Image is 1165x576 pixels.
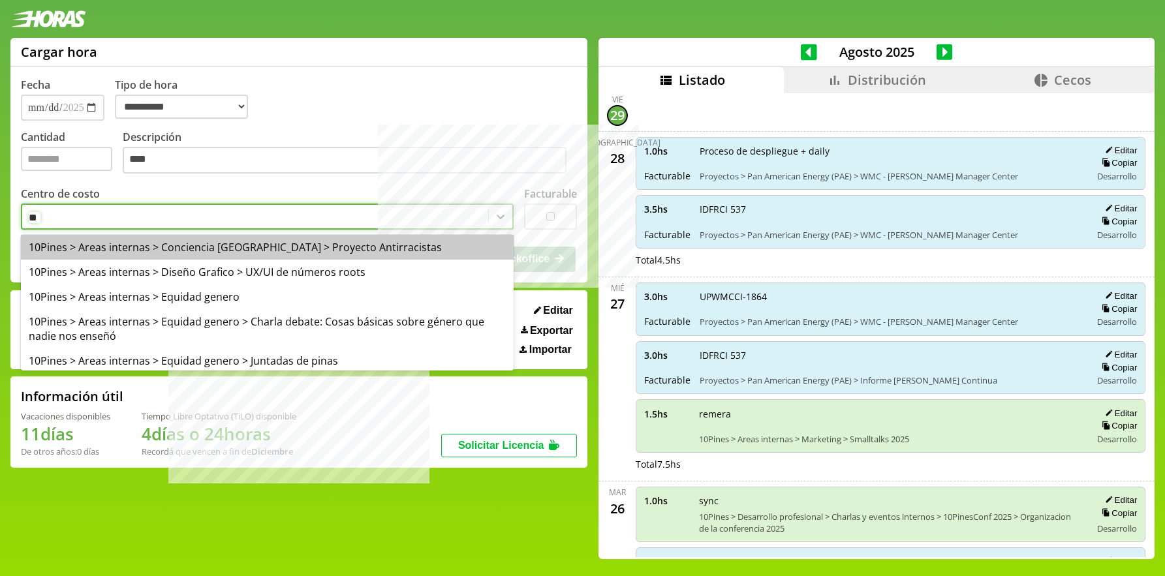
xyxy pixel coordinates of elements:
span: IDFRCI 537 [700,203,1082,215]
div: De otros años: 0 días [21,446,110,457]
button: Editar [1101,145,1137,156]
label: Facturable [524,187,577,201]
button: Copiar [1098,303,1137,314]
div: 10Pines > Areas internas > Diseño Grafico > UX/UI de números roots [21,260,514,284]
textarea: Descripción [123,147,567,174]
span: Facturable [644,228,691,241]
span: sync [699,494,1082,507]
button: Solicitar Licencia [441,434,577,457]
button: Copiar [1098,420,1137,431]
button: Copiar [1098,216,1137,227]
div: 10Pines > Areas internas > Equidad genero > Charla debate: Cosas básicas sobre género que nadie n... [21,309,514,348]
span: Desarrollo [1097,316,1137,327]
button: Editar [1101,494,1137,506]
input: Cantidad [21,147,112,171]
div: Recordá que vencen a fin de [142,446,296,457]
span: IDFRCI 537 - pairing Mai [700,555,1082,568]
div: 29 [607,105,628,126]
span: 3.5 hs [644,203,691,215]
button: Exportar [517,324,577,337]
button: Copiar [1098,157,1137,168]
h1: 4 días o 24 horas [142,422,296,446]
b: Diciembre [251,446,293,457]
h1: 11 días [21,422,110,446]
div: mar [609,487,626,498]
span: Proyectos > Pan American Energy (PAE) > WMC - [PERSON_NAME] Manager Center [700,229,1082,241]
select: Tipo de hora [115,95,248,119]
span: Cecos [1054,71,1091,89]
span: 3.0 hs [644,349,691,361]
span: Desarrollo [1097,229,1137,241]
div: vie [612,94,623,105]
div: 28 [607,148,628,169]
span: Agosto 2025 [817,43,937,61]
div: scrollable content [598,93,1155,557]
span: Proyectos > Pan American Energy (PAE) > Informe [PERSON_NAME] Continua [700,374,1082,386]
div: 10Pines > Areas internas > Conciencia [GEOGRAPHIC_DATA] > Proyecto Antirracistas [21,235,514,260]
span: Desarrollo [1097,433,1137,445]
div: 26 [607,498,628,519]
button: Editar [530,304,577,317]
button: Copiar [1098,508,1137,519]
button: Editar [1101,203,1137,214]
button: Editar [1101,555,1137,566]
span: 10Pines > Areas internas > Marketing > Smalltalks 2025 [699,433,1082,445]
span: 3.0 hs [644,290,691,303]
span: Proyectos > Pan American Energy (PAE) > WMC - [PERSON_NAME] Manager Center [700,316,1082,327]
div: 10Pines > Areas internas > Equidad genero > Juntadas de pinas [21,348,514,373]
span: Facturable [644,315,691,327]
img: logotipo [10,10,86,27]
span: Proceso de despliegue + daily [700,145,1082,157]
span: 1.0 hs [644,145,691,157]
h1: Cargar hora [21,43,97,61]
span: Desarrollo [1097,170,1137,182]
label: Centro de costo [21,187,100,201]
span: Exportar [530,325,573,337]
span: Solicitar Licencia [458,440,544,451]
label: Fecha [21,78,50,92]
div: Tiempo Libre Optativo (TiLO) disponible [142,410,296,422]
label: Tipo de hora [115,78,258,121]
div: mié [611,282,625,294]
label: Cantidad [21,130,123,177]
span: Editar [543,305,572,316]
div: Total 4.5 hs [636,254,1145,266]
span: Importar [529,344,572,356]
label: Descripción [123,130,577,177]
span: Distribución [848,71,926,89]
span: remera [699,408,1082,420]
span: Proyectos > Pan American Energy (PAE) > WMC - [PERSON_NAME] Manager Center [700,170,1082,182]
span: UPWMCCI-1864 [700,290,1082,303]
button: Editar [1101,290,1137,301]
span: Desarrollo [1097,523,1137,534]
span: Facturable [644,170,691,182]
button: Editar [1101,408,1137,419]
span: 10Pines > Desarrollo profesional > Charlas y eventos internos > 10PinesConf 2025 > Organizacion d... [699,511,1082,534]
span: Facturable [644,374,691,386]
button: Editar [1101,349,1137,360]
button: Copiar [1098,362,1137,373]
span: IDFRCI 537 [700,349,1082,361]
span: Listado [679,71,725,89]
div: [DEMOGRAPHIC_DATA] [574,137,660,148]
span: 1.5 hs [644,408,690,420]
span: 2.0 hs [644,555,691,568]
div: 27 [607,294,628,314]
span: Desarrollo [1097,374,1137,386]
span: 1.0 hs [644,494,690,507]
div: Total 7.5 hs [636,458,1145,470]
div: 10Pines > Areas internas > Equidad genero [21,284,514,309]
h2: Información útil [21,387,123,405]
div: Vacaciones disponibles [21,410,110,422]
